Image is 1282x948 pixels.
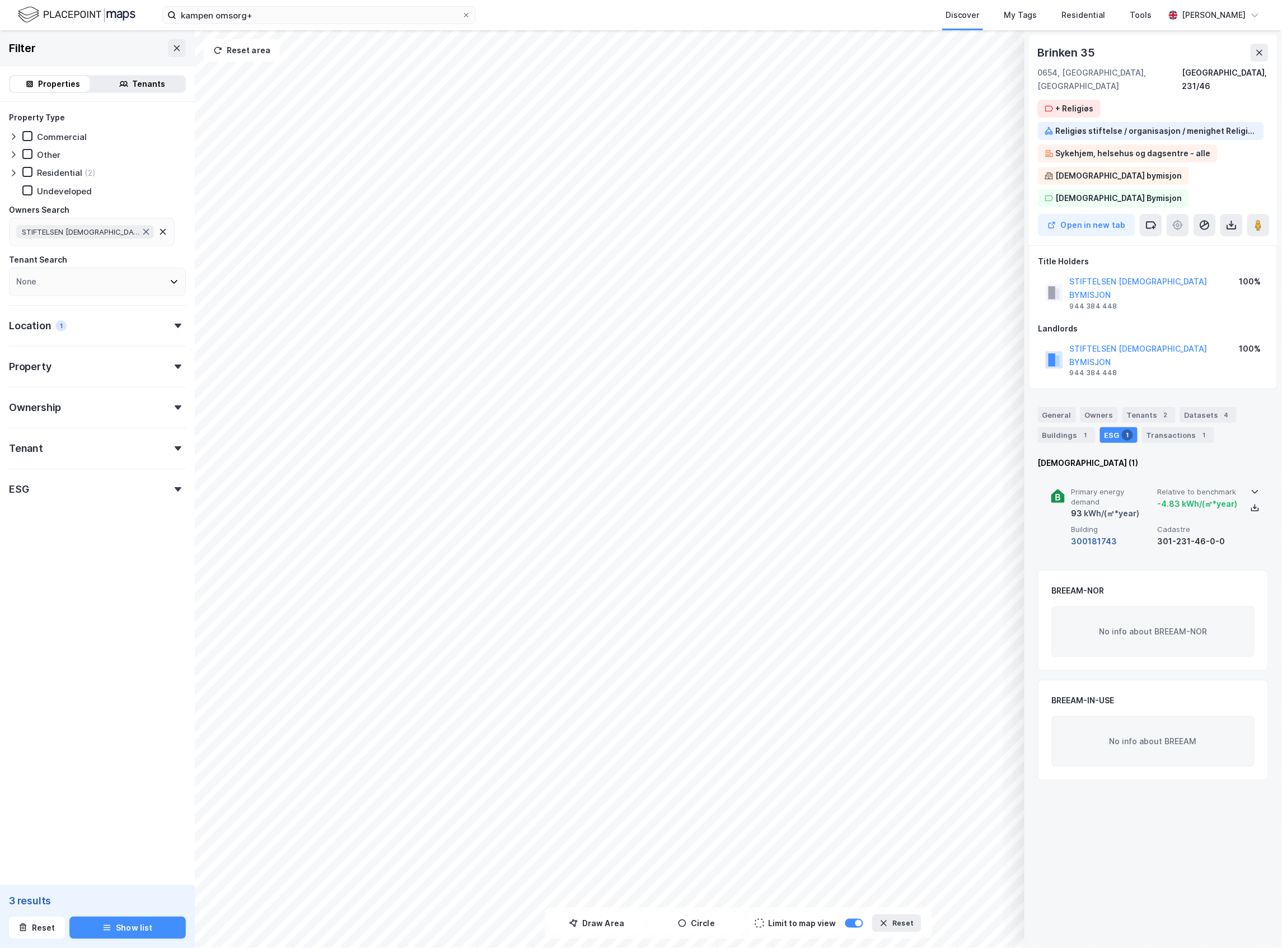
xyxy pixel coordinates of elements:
div: Kontrollprogram for chat [1226,894,1282,948]
div: 93 [1072,507,1140,520]
div: [PERSON_NAME] [1182,8,1246,22]
div: 3 results [9,894,186,908]
div: 1 [55,320,67,331]
div: Transactions [1142,427,1214,443]
div: Title Holders [1038,255,1268,268]
button: Circle [649,912,744,935]
div: 4 [1221,409,1232,421]
div: Location [9,319,51,333]
div: General [1038,407,1076,423]
button: Show list [69,917,186,939]
div: Owners Search [9,203,69,217]
div: Tenants [133,77,166,91]
div: 0654, [GEOGRAPHIC_DATA], [GEOGRAPHIC_DATA] [1038,66,1182,93]
iframe: Chat Widget [1226,894,1282,948]
div: Sykehjem, helsehus og dagsentre - alle [1056,147,1211,160]
div: 301-231-46-0-0 [1158,535,1239,548]
div: + Religiøs [1056,102,1094,115]
div: BREEAM-NOR [1052,584,1105,597]
div: Commercial [37,132,87,142]
div: Undeveloped [37,186,92,197]
div: Tenant [9,442,43,455]
div: BREEAM-IN-USE [1052,694,1115,707]
div: [GEOGRAPHIC_DATA], 231/46 [1182,66,1269,93]
img: logo.f888ab2527a4732fd821a326f86c7f29.svg [18,5,135,25]
div: Properties [39,77,81,91]
div: My Tags [1004,8,1037,22]
div: 1 [1122,429,1133,441]
div: 100% [1239,275,1261,288]
div: Tenant Search [9,253,67,267]
div: Tenants [1122,407,1176,423]
div: -4.83 kWh/(㎡*year) [1158,497,1238,511]
div: Residential [1062,8,1106,22]
span: Primary energy demand [1072,487,1153,507]
div: Other [37,150,60,160]
button: Open in new tab [1038,214,1135,236]
span: Cadastre [1158,525,1239,534]
div: ESG [1100,427,1138,443]
div: 944 384 448 [1070,368,1117,377]
div: 100% [1239,342,1261,356]
div: Datasets [1180,407,1237,423]
div: Property Type [9,111,65,124]
div: [DEMOGRAPHIC_DATA] (1) [1038,456,1269,470]
div: Buildings [1038,427,1096,443]
div: Brinken 35 [1038,44,1097,62]
span: STIFTELSEN [DEMOGRAPHIC_DATA] BYMISJON [22,227,139,236]
div: Limit to map view [769,917,836,930]
div: 2 [1160,409,1171,421]
div: Filter [9,39,36,57]
div: Owners [1080,407,1118,423]
div: [DEMOGRAPHIC_DATA] bymisjon [1056,169,1182,183]
div: Discover [946,8,980,22]
div: Tools [1130,8,1152,22]
div: (2) [85,167,96,178]
span: Relative to benchmark [1158,487,1239,497]
div: Landlords [1038,322,1268,335]
div: Ownership [9,401,61,414]
div: Residential [37,167,82,178]
div: Property [9,360,51,373]
div: [DEMOGRAPHIC_DATA] Bymisjon [1056,192,1182,205]
div: kWh/(㎡*year) [1083,507,1140,520]
button: Draw Area [549,912,644,935]
div: No info about BREEAM [1052,716,1255,767]
div: 1 [1080,429,1091,441]
button: Reset [9,917,65,939]
div: No info about BREEAM-NOR [1052,606,1255,657]
button: 300181743 [1072,535,1117,548]
div: ESG [9,483,29,496]
div: 1 [1199,429,1210,441]
button: Reset area [204,39,280,62]
div: None [16,275,36,288]
input: Search by address, cadastre, landlords, tenants or people [176,7,462,24]
div: 944 384 448 [1070,302,1117,311]
button: Reset [872,914,921,932]
div: Religiøs stiftelse / organisasjon / menighet Religiøs stiftelse / orga [1056,124,1257,138]
span: Building [1072,525,1153,534]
